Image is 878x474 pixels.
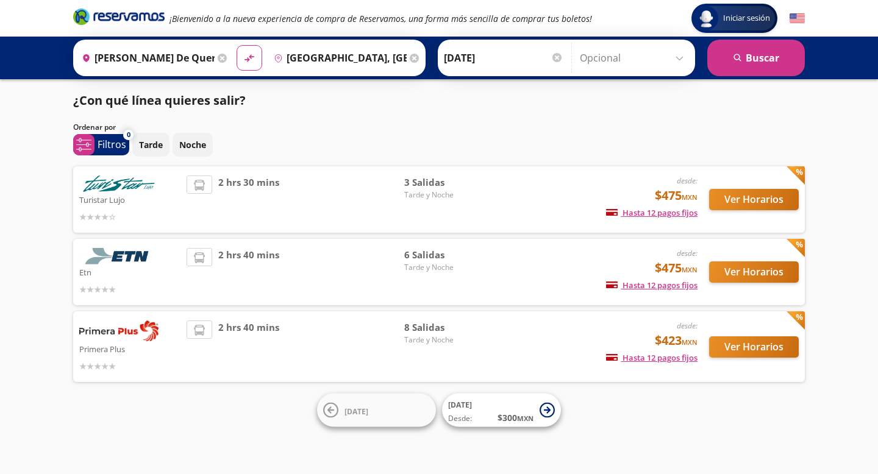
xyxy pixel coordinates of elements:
button: [DATE]Desde:$300MXN [442,394,561,427]
span: Hasta 12 pagos fijos [606,352,698,363]
img: Primera Plus [79,320,159,341]
input: Elegir Fecha [444,43,563,73]
small: MXN [682,338,698,347]
span: 3 Salidas [404,175,490,189]
button: Ver Horarios [709,189,799,210]
em: ¡Bienvenido a la nueva experiencia de compra de Reservamos, una forma más sencilla de comprar tus... [170,13,592,24]
img: Etn [79,248,159,264]
span: Tarde y Noche [404,334,490,345]
em: desde: [677,320,698,331]
p: Filtros [98,137,126,152]
p: Ordenar por [73,122,116,133]
input: Buscar Origen [77,43,215,73]
button: Ver Horarios [709,261,799,283]
p: Primera Plus [79,341,180,356]
span: Desde: [448,413,472,424]
span: Iniciar sesión [718,12,775,24]
button: English [790,11,805,26]
small: MXN [682,193,698,202]
p: ¿Con qué línea quieres salir? [73,91,246,110]
span: [DATE] [448,400,472,410]
p: Noche [179,138,206,151]
button: Noche [173,133,213,157]
p: Turistar Lujo [79,192,180,207]
span: $423 [655,331,698,350]
em: desde: [677,248,698,258]
input: Opcional [580,43,689,73]
span: Tarde y Noche [404,262,490,273]
span: Hasta 12 pagos fijos [606,280,698,291]
button: 0Filtros [73,134,129,155]
small: MXN [682,265,698,274]
span: 0 [127,130,130,140]
i: Brand Logo [73,7,165,26]
span: 8 Salidas [404,320,490,334]
span: $ 300 [498,411,534,424]
a: Brand Logo [73,7,165,29]
span: Tarde y Noche [404,189,490,200]
input: Buscar Destino [269,43,407,73]
button: [DATE] [317,394,436,427]
span: $475 [655,259,698,277]
span: 6 Salidas [404,248,490,262]
span: 2 hrs 40 mins [218,248,279,296]
button: Ver Horarios [709,336,799,358]
span: Hasta 12 pagos fijos [606,207,698,218]
small: MXN [517,414,534,423]
img: Turistar Lujo [79,175,159,192]
button: Tarde [132,133,170,157]
span: 2 hrs 40 mins [218,320,279,373]
span: [DATE] [344,406,368,416]
span: 2 hrs 30 mins [218,175,279,224]
button: Buscar [707,40,805,76]
em: desde: [677,175,698,186]
span: $475 [655,186,698,205]
p: Etn [79,264,180,279]
p: Tarde [139,138,163,151]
